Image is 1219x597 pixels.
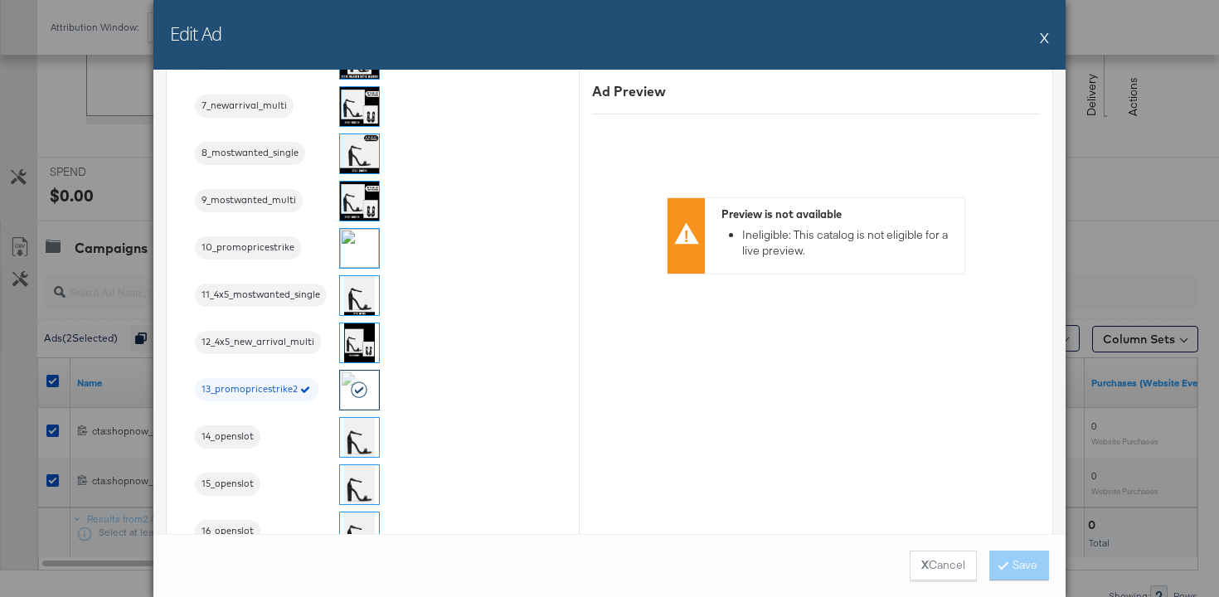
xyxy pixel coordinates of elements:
li: Ineligible: This catalog is not eligible for a live preview. [742,227,956,258]
div: 15_openslot [195,473,260,496]
img: VhPp7mu6_cHCoNDTvu_FZg.jpg [340,276,379,315]
div: Preview is not available [721,206,956,222]
div: 10_promopricestrike [195,236,301,260]
img: A8T-sC5RO_OYANwfthAgmQ.jpg [340,134,379,173]
strong: X [921,557,929,573]
div: 12_4x5_new_arrival_multi [195,331,321,354]
span: 15_openslot [195,478,260,491]
div: 8_mostwanted_single [195,142,305,165]
div: 7_newarrival_multi [195,95,294,118]
div: 11_4x5_mostwanted_single [195,284,327,307]
img: redirect [340,465,379,504]
div: 16_openslot [195,520,260,543]
div: 14_openslot [195,425,260,449]
img: redirect [340,512,379,551]
button: XCancel [910,551,977,580]
img: l_text:Acumin-BdPro.otf_64_left_letter_spacing_1:%252441.99%25EF%25BB%25BF%2Cco_rgb:ffffff%2Cw_190 [340,229,379,268]
div: 13_promopricestrike2 [195,378,318,401]
img: uUmb8pbEbN4o0lhFCzhwZA.jpg [340,182,379,221]
h2: Edit Ad [170,21,221,46]
span: 8_mostwanted_single [195,147,305,160]
span: 12_4x5_new_arrival_multi [195,336,321,349]
span: 11_4x5_mostwanted_single [195,289,327,302]
span: 9_mostwanted_multi [195,194,303,207]
img: uUmb8pbEbN4o0lhFCzhwZA.jpg [340,87,379,126]
button: X [1040,21,1049,54]
span: 13_promopricestrike2 [195,383,318,396]
div: Ad Preview [592,82,1040,101]
div: 9_mostwanted_multi [195,189,303,212]
span: 7_newarrival_multi [195,99,294,113]
span: 14_openslot [195,430,260,444]
img: redirect [340,418,379,457]
span: 16_openslot [195,525,260,538]
img: RWLqnNn6O411ttaWhfCOag.jpg [340,323,379,362]
span: 10_promopricestrike [195,241,301,255]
